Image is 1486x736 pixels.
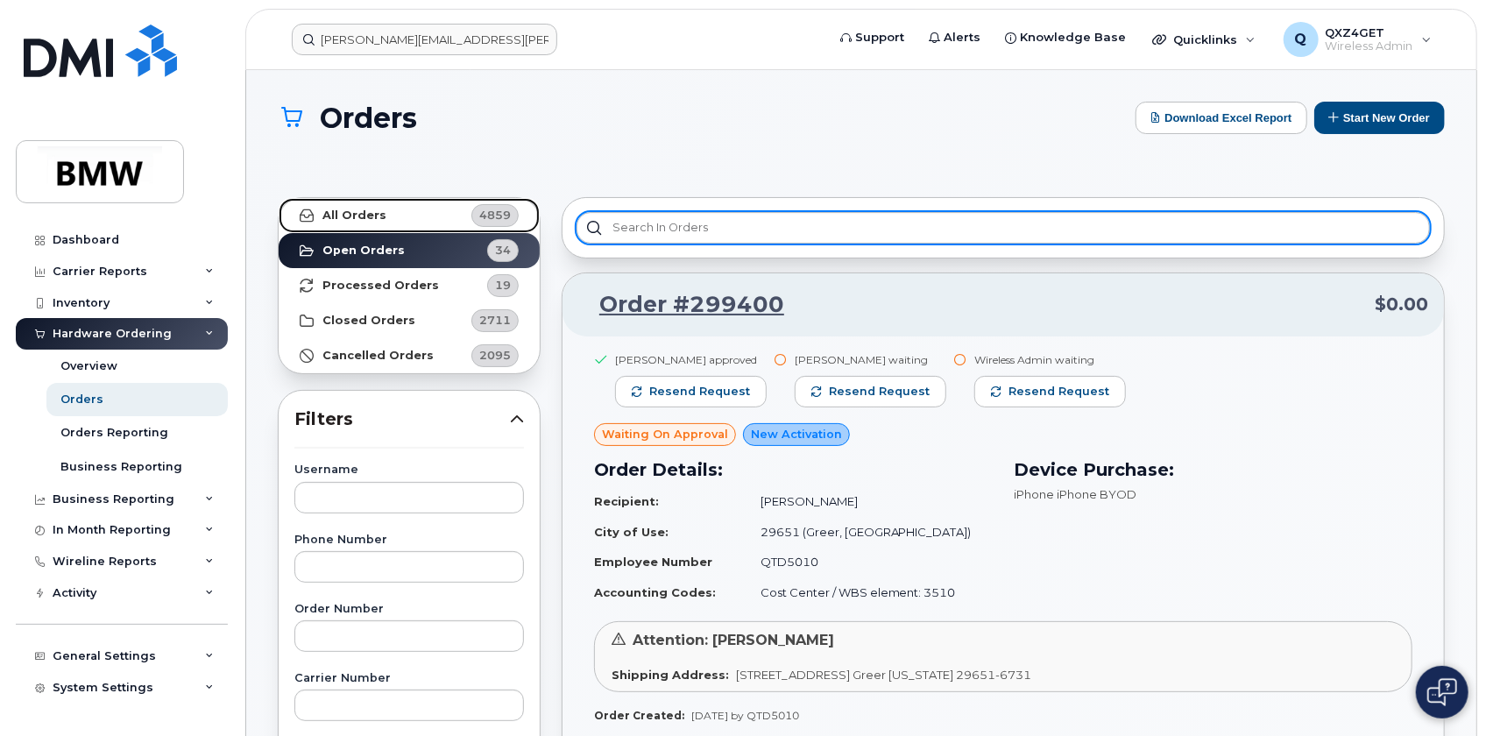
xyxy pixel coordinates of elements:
span: Resend request [1008,384,1109,400]
span: New Activation [751,426,842,442]
span: [DATE] by QTD5010 [691,709,799,722]
span: 34 [495,242,511,258]
div: Wireless Admin waiting [974,352,1126,367]
label: Username [294,464,524,476]
td: QTD5010 [745,547,993,577]
span: 2711 [479,312,511,329]
a: Closed Orders2711 [279,303,540,338]
label: Phone Number [294,534,524,546]
a: Order #299400 [578,289,784,321]
button: Resend request [615,376,767,407]
a: All Orders4859 [279,198,540,233]
span: [STREET_ADDRESS] Greer [US_STATE] 29651-6731 [736,668,1031,682]
label: Order Number [294,604,524,615]
span: Waiting On Approval [602,426,728,442]
strong: All Orders [322,209,386,223]
strong: Accounting Codes: [594,585,716,599]
strong: City of Use: [594,525,669,539]
label: Carrier Number [294,673,524,684]
button: Start New Order [1314,102,1445,134]
span: $0.00 [1375,292,1428,317]
span: Resend request [829,384,930,400]
span: Orders [320,103,417,133]
td: 29651 (Greer, [GEOGRAPHIC_DATA]) [745,517,993,548]
a: Processed Orders19 [279,268,540,303]
span: 4859 [479,207,511,223]
div: [PERSON_NAME] approved [615,352,767,367]
button: Resend request [795,376,946,407]
a: Open Orders34 [279,233,540,268]
strong: Cancelled Orders [322,349,434,363]
strong: Shipping Address: [612,668,729,682]
span: Filters [294,407,510,432]
img: Open chat [1427,678,1457,706]
div: [PERSON_NAME] waiting [795,352,946,367]
button: Download Excel Report [1136,102,1307,134]
td: Cost Center / WBS element: 3510 [745,577,993,608]
td: [PERSON_NAME] [745,486,993,517]
strong: Processed Orders [322,279,439,293]
input: Search in orders [577,212,1430,244]
span: 2095 [479,347,511,364]
strong: Order Created: [594,709,684,722]
strong: Open Orders [322,244,405,258]
strong: Recipient: [594,494,659,508]
h3: Device Purchase: [1014,456,1412,483]
strong: Closed Orders [322,314,415,328]
strong: Employee Number [594,555,712,569]
span: iPhone iPhone BYOD [1014,487,1136,501]
span: Attention: [PERSON_NAME] [633,632,834,648]
span: Resend request [649,384,750,400]
button: Resend request [974,376,1126,407]
h3: Order Details: [594,456,993,483]
span: 19 [495,277,511,294]
a: Cancelled Orders2095 [279,338,540,373]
